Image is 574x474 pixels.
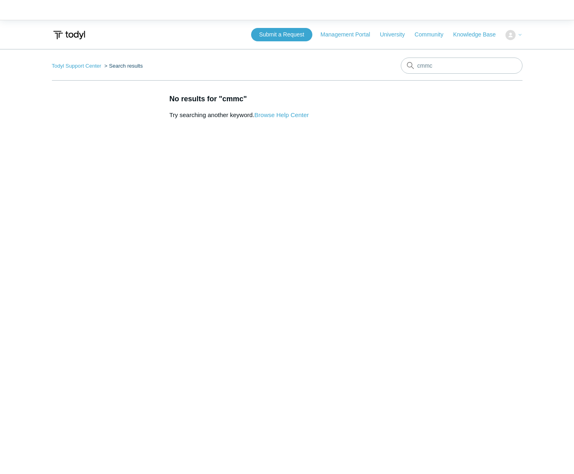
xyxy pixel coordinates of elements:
[52,63,103,69] li: Todyl Support Center
[170,111,522,120] p: Try searching another keyword.
[254,111,309,118] a: Browse Help Center
[415,30,451,39] a: Community
[453,30,504,39] a: Knowledge Base
[170,94,522,105] h1: No results for "cmmc"
[103,63,143,69] li: Search results
[52,28,86,43] img: Todyl Support Center Help Center home page
[380,30,413,39] a: University
[52,63,101,69] a: Todyl Support Center
[320,30,378,39] a: Management Portal
[251,28,312,41] a: Submit a Request
[401,58,522,74] input: Search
